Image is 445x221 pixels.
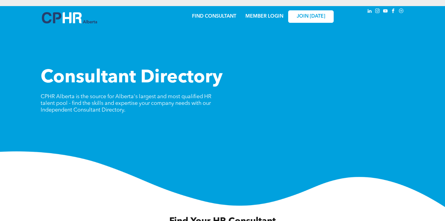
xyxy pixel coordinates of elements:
[382,8,389,16] a: youtube
[366,8,373,16] a: linkedin
[297,14,325,19] span: JOIN [DATE]
[398,8,405,16] a: Social network
[390,8,397,16] a: facebook
[374,8,381,16] a: instagram
[41,69,223,87] span: Consultant Directory
[42,12,97,23] img: A blue and white logo for cp alberta
[288,10,334,23] a: JOIN [DATE]
[245,14,283,19] a: MEMBER LOGIN
[192,14,236,19] a: FIND CONSULTANT
[41,94,211,113] span: CPHR Alberta is the source for Alberta's largest and most qualified HR talent pool - find the ski...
